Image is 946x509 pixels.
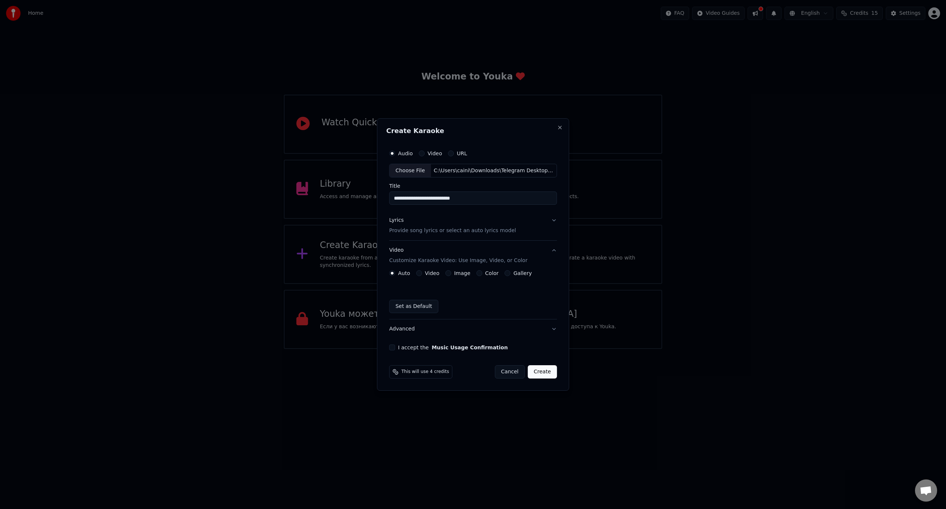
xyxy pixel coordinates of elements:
label: URL [457,151,467,156]
label: Auto [398,271,410,276]
label: Audio [398,151,413,156]
div: Lyrics [389,217,404,224]
button: Cancel [495,365,525,379]
span: This will use 4 credits [401,369,449,375]
div: Video [389,247,527,265]
label: I accept the [398,345,508,350]
button: I accept the [432,345,508,350]
label: Title [389,184,557,189]
h2: Create Karaoke [386,128,560,134]
label: Video [425,271,439,276]
div: Choose File [389,164,431,177]
button: LyricsProvide song lyrics or select an auto lyrics model [389,211,557,241]
div: VideoCustomize Karaoke Video: Use Image, Video, or Color [389,270,557,319]
button: Advanced [389,319,557,339]
label: Video [428,151,442,156]
button: Create [528,365,557,379]
button: Set as Default [389,300,438,313]
p: Customize Karaoke Video: Use Image, Video, or Color [389,257,527,264]
button: VideoCustomize Karaoke Video: Use Image, Video, or Color [389,241,557,271]
label: Image [454,271,470,276]
p: Provide song lyrics or select an auto lyrics model [389,227,516,235]
label: Gallery [513,271,532,276]
div: C:\Users\caini\Downloads\Telegram Desktop\TRI_TOP_NA_PLJUSCHI_CH_01F86_A.wav [431,167,557,174]
label: Color [485,271,499,276]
